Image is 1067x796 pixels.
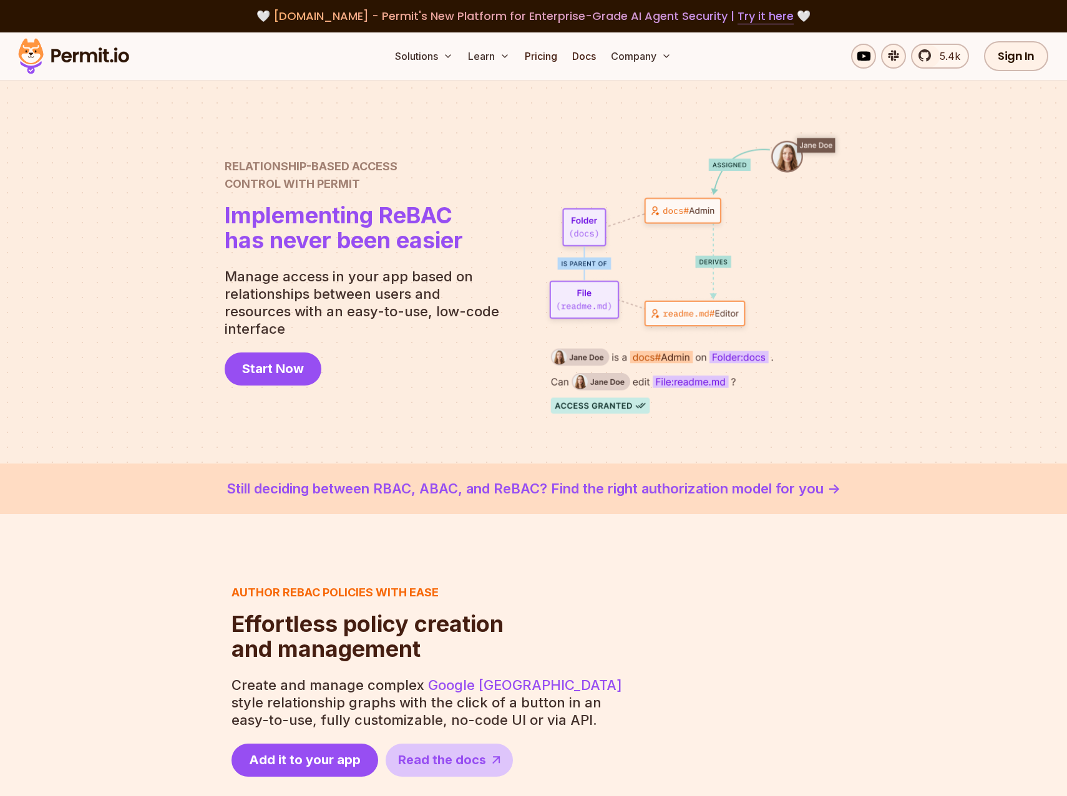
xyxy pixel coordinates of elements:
[231,611,504,636] span: Effortless policy creation
[520,44,562,69] a: Pricing
[984,41,1048,71] a: Sign In
[738,8,794,24] a: Try it here
[225,158,463,193] h2: Control with Permit
[911,44,969,69] a: 5.4k
[225,158,463,175] span: Relationship-Based Access
[428,677,622,693] a: Google [GEOGRAPHIC_DATA]
[231,611,504,661] h2: and management
[30,478,1037,499] a: Still deciding between RBAC, ABAC, and ReBAC? Find the right authorization model for you ->
[273,8,794,24] span: [DOMAIN_NAME] - Permit's New Platform for Enterprise-Grade AI Agent Security |
[242,360,304,377] span: Start Now
[225,203,463,253] h1: has never been easier
[12,35,135,77] img: Permit logo
[386,744,513,777] a: Read the docs
[567,44,601,69] a: Docs
[398,751,486,769] span: Read the docs
[606,44,676,69] button: Company
[231,584,504,601] h3: Author ReBAC policies with ease
[932,49,960,64] span: 5.4k
[231,676,625,729] p: Create and manage complex style relationship graphs with the click of a button in an easy-to-use,...
[390,44,458,69] button: Solutions
[231,744,378,777] a: Add it to your app
[249,751,361,769] span: Add it to your app
[225,268,509,337] p: Manage access in your app based on relationships between users and resources with an easy-to-use,...
[463,44,515,69] button: Learn
[225,203,463,228] span: Implementing ReBAC
[30,7,1037,25] div: 🤍 🤍
[225,352,321,386] a: Start Now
